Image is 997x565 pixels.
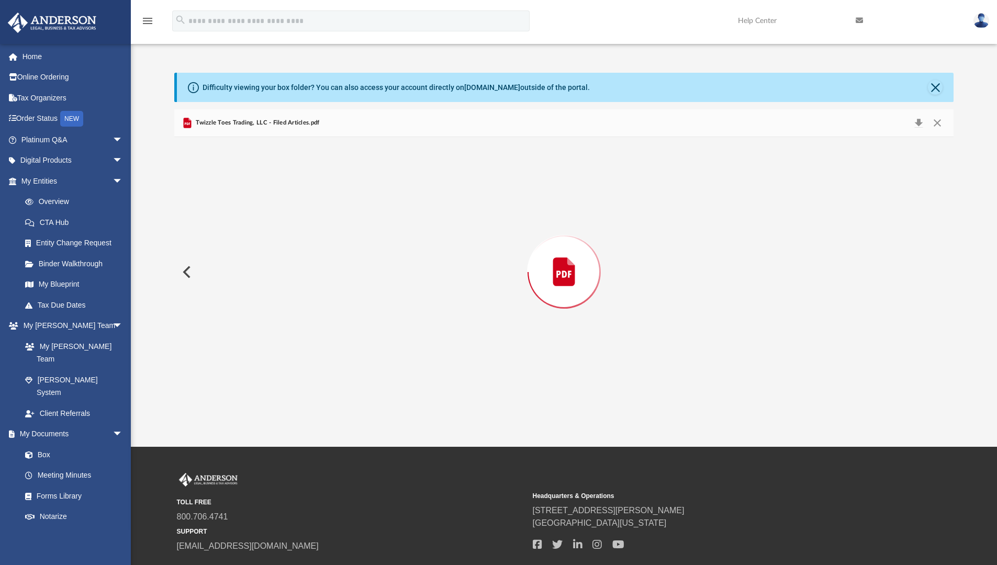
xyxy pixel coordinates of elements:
small: Headquarters & Operations [533,491,881,501]
span: arrow_drop_down [113,527,133,548]
a: [STREET_ADDRESS][PERSON_NAME] [533,506,685,515]
a: [DOMAIN_NAME] [464,83,520,92]
a: Online Ordering [7,67,139,88]
img: Anderson Advisors Platinum Portal [5,13,99,33]
span: arrow_drop_down [113,315,133,337]
div: NEW [60,111,83,127]
i: search [175,14,186,26]
a: [EMAIL_ADDRESS][DOMAIN_NAME] [177,541,319,550]
a: My Entitiesarrow_drop_down [7,171,139,191]
a: Home [7,46,139,67]
small: TOLL FREE [177,498,525,507]
button: Close [928,80,943,95]
a: CTA Hub [15,212,139,233]
span: Twizzle Toes Trading, LLC - Filed Articles.pdf [194,118,319,128]
span: arrow_drop_down [113,424,133,445]
span: arrow_drop_down [113,171,133,192]
a: Box [15,444,128,465]
a: Binder Walkthrough [15,253,139,274]
a: Online Learningarrow_drop_down [7,527,133,548]
a: Order StatusNEW [7,108,139,130]
button: Close [928,116,947,130]
a: [GEOGRAPHIC_DATA][US_STATE] [533,518,667,527]
a: Client Referrals [15,403,133,424]
a: Entity Change Request [15,233,139,254]
a: Tax Due Dates [15,295,139,315]
div: Preview [174,109,954,407]
a: Overview [15,191,139,212]
a: menu [141,20,154,27]
button: Previous File [174,257,197,287]
a: Forms Library [15,485,128,506]
i: menu [141,15,154,27]
a: Digital Productsarrow_drop_down [7,150,139,171]
img: User Pic [973,13,989,28]
button: Download [909,116,928,130]
span: arrow_drop_down [113,129,133,151]
a: 800.706.4741 [177,512,228,521]
span: arrow_drop_down [113,150,133,172]
img: Anderson Advisors Platinum Portal [177,473,240,487]
a: Notarize [15,506,133,527]
a: My Blueprint [15,274,133,295]
a: My Documentsarrow_drop_down [7,424,133,445]
a: [PERSON_NAME] System [15,369,133,403]
a: Meeting Minutes [15,465,133,486]
a: My [PERSON_NAME] Teamarrow_drop_down [7,315,133,336]
a: Platinum Q&Aarrow_drop_down [7,129,139,150]
small: SUPPORT [177,527,525,536]
a: My [PERSON_NAME] Team [15,336,128,369]
div: Difficulty viewing your box folder? You can also access your account directly on outside of the p... [203,82,590,93]
a: Tax Organizers [7,87,139,108]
